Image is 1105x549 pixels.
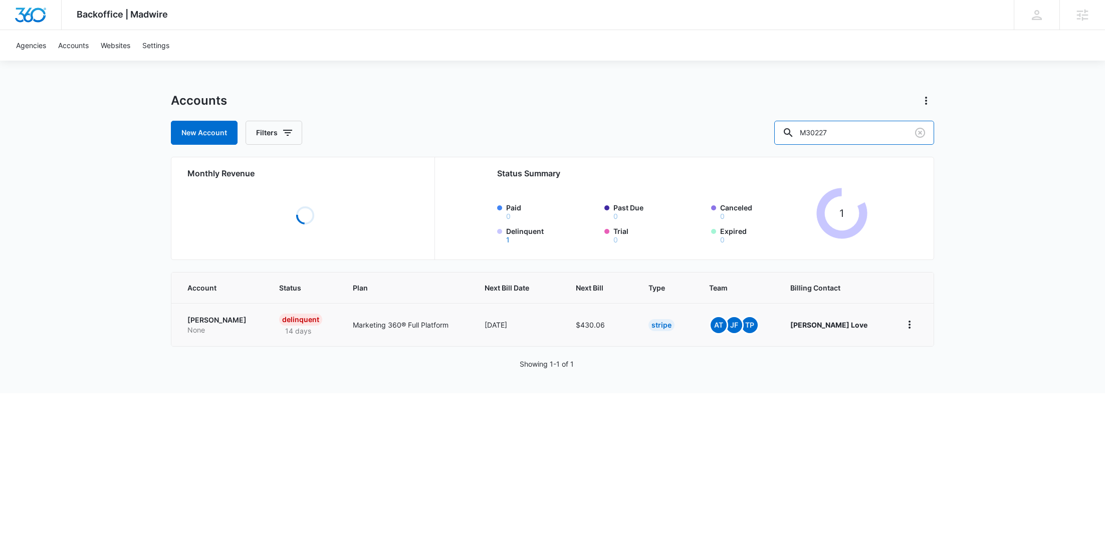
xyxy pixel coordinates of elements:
span: Billing Contact [790,283,877,293]
a: [PERSON_NAME]None [187,315,255,335]
label: Delinquent [506,226,598,243]
span: JF [726,317,742,333]
span: Next Bill Date [485,283,537,293]
p: 14 days [279,326,317,336]
div: Stripe [648,319,675,331]
td: $430.06 [564,303,636,346]
span: Team [709,283,752,293]
a: New Account [171,121,238,145]
strong: [PERSON_NAME] Love [790,321,867,329]
input: Search [774,121,934,145]
button: Actions [918,93,934,109]
h2: Status Summary [497,167,867,179]
a: Websites [95,30,136,61]
a: Accounts [52,30,95,61]
button: home [902,317,918,333]
p: Marketing 360® Full Platform [353,320,460,330]
label: Canceled [720,202,812,220]
span: Type [648,283,671,293]
button: Delinquent [506,236,510,243]
tspan: 1 [839,207,844,219]
button: Clear [912,125,928,141]
span: Account [187,283,241,293]
span: Status [279,283,314,293]
label: Trial [613,226,706,243]
p: Showing 1-1 of 1 [520,359,574,369]
label: Paid [506,202,598,220]
span: TP [742,317,758,333]
p: None [187,325,255,335]
p: [PERSON_NAME] [187,315,255,325]
a: Settings [136,30,175,61]
span: Plan [353,283,460,293]
label: Expired [720,226,812,243]
h2: Monthly Revenue [187,167,422,179]
td: [DATE] [473,303,564,346]
button: Filters [246,121,302,145]
span: Next Bill [576,283,610,293]
span: At [711,317,727,333]
div: Delinquent [279,314,322,326]
span: Backoffice | Madwire [77,9,168,20]
label: Past Due [613,202,706,220]
a: Agencies [10,30,52,61]
h1: Accounts [171,93,227,108]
